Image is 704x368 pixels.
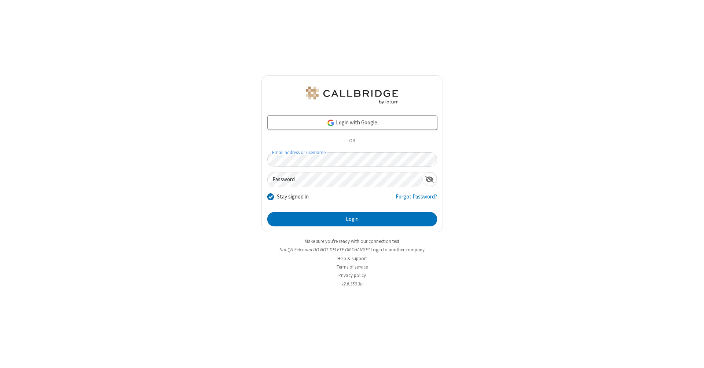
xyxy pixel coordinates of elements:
div: Show password [422,172,437,186]
a: Privacy policy [338,272,366,278]
a: Login with Google [267,115,437,130]
button: Login [267,212,437,227]
li: Not QA Selenium DO NOT DELETE OR CHANGE? [261,246,443,253]
iframe: Chat [686,349,698,363]
span: OR [346,136,358,146]
input: Email address or username [267,152,437,167]
img: QA Selenium DO NOT DELETE OR CHANGE [304,87,400,104]
a: Help & support [337,255,367,262]
img: google-icon.png [327,119,335,127]
button: Login to another company [371,246,425,253]
a: Make sure you're ready with our connection test [305,238,399,244]
input: Password [268,172,422,187]
a: Forgot Password? [396,193,437,207]
a: Terms of service [337,264,368,270]
label: Stay signed in [277,193,309,201]
li: v2.6.353.3b [261,280,443,287]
